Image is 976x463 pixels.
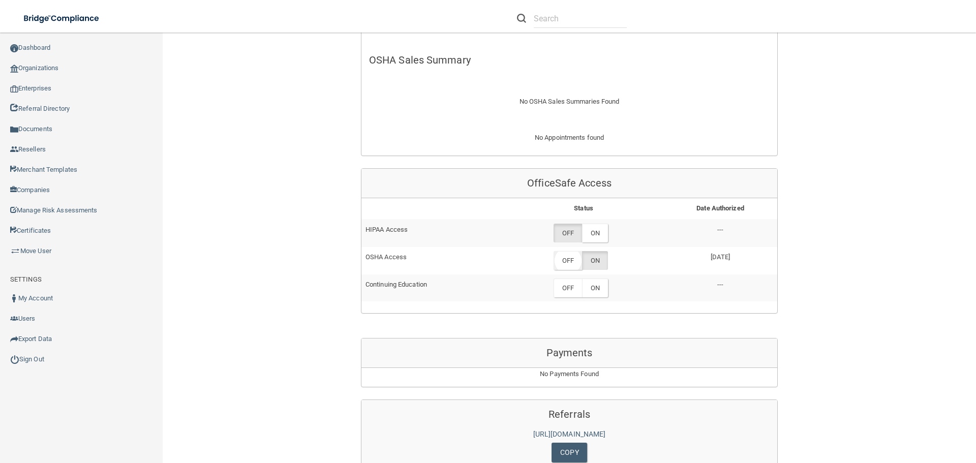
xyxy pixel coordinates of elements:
[554,279,582,297] label: OFF
[10,65,18,73] img: organization-icon.f8decf85.png
[552,443,587,462] a: Copy
[10,85,18,92] img: enterprise.0d942306.png
[361,368,777,380] p: No Payments Found
[667,224,773,236] p: ---
[533,430,606,438] a: [URL][DOMAIN_NAME]
[554,224,582,242] label: OFF
[369,54,770,66] h5: OSHA Sales Summary
[504,198,663,219] th: Status
[10,315,18,323] img: icon-users.e205127d.png
[800,391,964,431] iframe: Drift Widget Chat Controller
[10,44,18,52] img: ic_dashboard_dark.d01f4a41.png
[10,273,42,286] label: SETTINGS
[10,335,18,343] img: icon-export.b9366987.png
[361,83,777,120] div: No OSHA Sales Summaries Found
[10,355,19,364] img: ic_power_dark.7ecde6b1.png
[361,247,504,274] td: OSHA Access
[15,8,109,29] img: bridge_compliance_login_screen.278c3ca4.svg
[361,274,504,301] td: Continuing Education
[582,251,608,270] label: ON
[582,224,608,242] label: ON
[667,279,773,291] p: ---
[548,408,590,420] span: Referrals
[361,132,777,156] div: No Appointments found
[554,251,582,270] label: OFF
[517,14,526,23] img: ic-search.3b580494.png
[582,279,608,297] label: ON
[361,169,777,198] div: OfficeSafe Access
[361,219,504,246] td: HIPAA Access
[10,126,18,134] img: icon-documents.8dae5593.png
[10,246,20,256] img: briefcase.64adab9b.png
[667,251,773,263] p: [DATE]
[663,198,777,219] th: Date Authorized
[534,9,627,28] input: Search
[10,145,18,153] img: ic_reseller.de258add.png
[10,294,18,302] img: ic_user_dark.df1a06c3.png
[361,338,777,368] div: Payments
